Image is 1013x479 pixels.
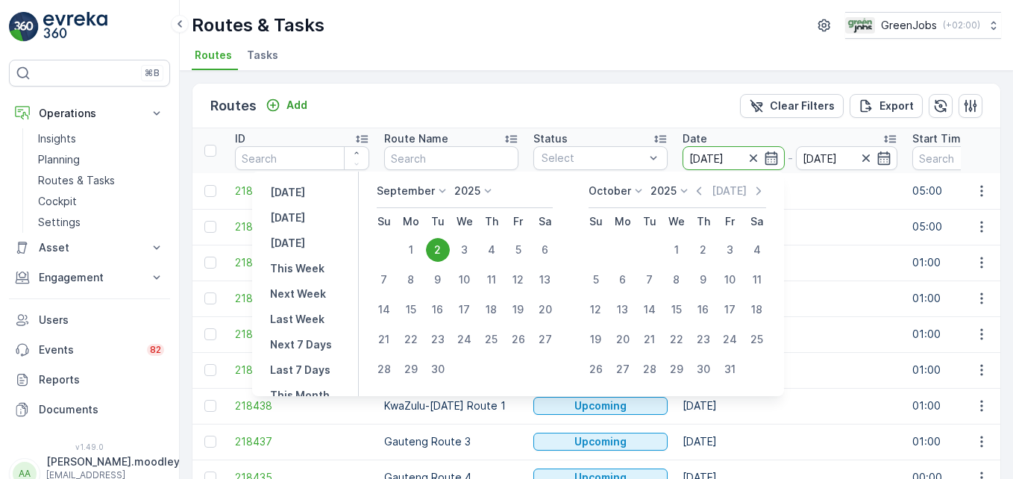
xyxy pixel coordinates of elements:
[377,184,435,198] p: September
[39,342,138,357] p: Events
[145,67,160,79] p: ⌘B
[712,184,747,198] p: [DATE]
[675,316,905,352] td: [DATE]
[264,336,338,354] button: Next 7 Days
[744,208,771,235] th: Saturday
[788,149,793,167] p: -
[583,208,609,235] th: Sunday
[399,298,423,322] div: 15
[264,285,332,303] button: Next Week
[32,212,170,233] a: Settings
[745,328,769,351] div: 25
[264,234,311,252] button: Tomorrow
[675,388,905,424] td: [DATE]
[204,364,216,376] div: Toggle Row Selected
[533,397,668,415] button: Upcoming
[845,17,875,34] img: Green_Jobs_Logo.png
[718,238,742,262] div: 3
[533,433,668,451] button: Upcoming
[665,357,689,381] div: 29
[675,281,905,316] td: [DATE]
[850,94,923,118] button: Export
[43,12,107,42] img: logo_light-DOdMpM7g.png
[636,208,663,235] th: Tuesday
[650,184,677,198] p: 2025
[584,328,608,351] div: 19
[247,48,278,63] span: Tasks
[426,238,450,262] div: 2
[454,184,480,198] p: 2025
[235,219,369,234] a: 218527
[718,298,742,322] div: 17
[384,131,448,146] p: Route Name
[204,185,216,197] div: Toggle Row Selected
[9,395,170,425] a: Documents
[426,268,450,292] div: 9
[9,98,170,128] button: Operations
[663,208,690,235] th: Wednesday
[675,245,905,281] td: [DATE]
[46,454,180,469] p: [PERSON_NAME].moodley
[204,436,216,448] div: Toggle Row Selected
[204,292,216,304] div: Toggle Row Selected
[9,263,170,292] button: Engagement
[638,268,662,292] div: 7
[480,328,504,351] div: 25
[690,208,717,235] th: Thursday
[264,209,311,227] button: Today
[264,260,330,278] button: This Week
[32,128,170,149] a: Insights
[717,208,744,235] th: Friday
[451,208,478,235] th: Wednesday
[235,184,369,198] span: 218528
[505,208,532,235] th: Friday
[372,357,396,381] div: 28
[533,328,557,351] div: 27
[235,398,369,413] a: 218438
[9,442,170,451] span: v 1.49.0
[912,131,967,146] p: Start Time
[260,96,313,114] button: Add
[384,146,518,170] input: Search
[235,434,369,449] a: 218437
[691,357,715,381] div: 30
[235,363,369,378] a: 218439
[372,298,396,322] div: 14
[665,238,689,262] div: 1
[235,291,369,306] a: 218441
[270,210,305,225] p: [DATE]
[38,215,81,230] p: Settings
[683,146,785,170] input: dd/mm/yyyy
[399,238,423,262] div: 1
[39,313,164,328] p: Users
[39,106,140,121] p: Operations
[611,328,635,351] div: 20
[38,152,80,167] p: Planning
[533,131,568,146] p: Status
[691,328,715,351] div: 23
[399,268,423,292] div: 8
[9,365,170,395] a: Reports
[235,131,245,146] p: ID
[9,335,170,365] a: Events82
[611,268,635,292] div: 6
[453,238,477,262] div: 3
[881,18,937,33] p: GreenJobs
[235,327,369,342] a: 218440
[845,12,1001,39] button: GreenJobs(+02:00)
[204,328,216,340] div: Toggle Row Selected
[506,328,530,351] div: 26
[426,357,450,381] div: 30
[532,208,559,235] th: Saturday
[38,131,76,146] p: Insights
[39,372,164,387] p: Reports
[372,328,396,351] div: 21
[675,352,905,388] td: [DATE]
[665,268,689,292] div: 8
[533,298,557,322] div: 20
[32,191,170,212] a: Cockpit
[745,268,769,292] div: 11
[574,434,627,449] p: Upcoming
[506,268,530,292] div: 12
